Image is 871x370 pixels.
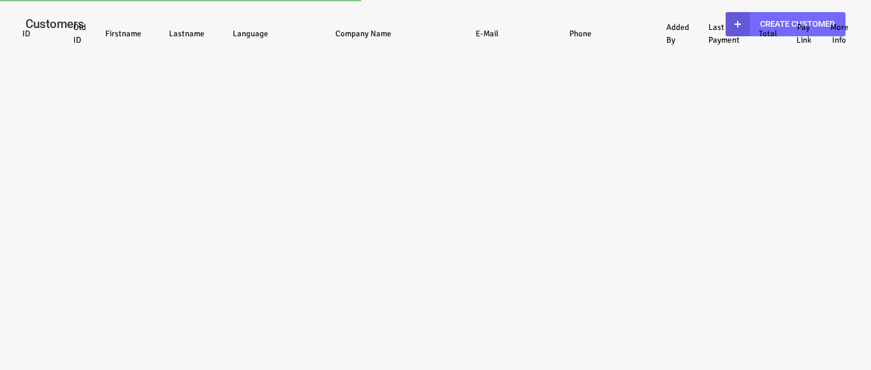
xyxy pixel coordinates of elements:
[749,17,787,50] th: Total
[159,17,223,50] th: Lastname
[787,17,821,50] th: Pay Link
[326,17,467,50] th: Company Name
[821,17,858,50] th: More Info
[699,17,749,50] th: Last Payment
[726,12,845,36] a: Create Customer
[26,17,84,31] span: Customers
[64,17,96,50] th: Old ID
[13,17,64,50] th: ID
[223,17,326,50] th: Language
[657,17,699,50] th: Added By
[466,17,560,50] th: E-Mail
[96,17,159,50] th: Firstname
[560,17,657,50] th: Phone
